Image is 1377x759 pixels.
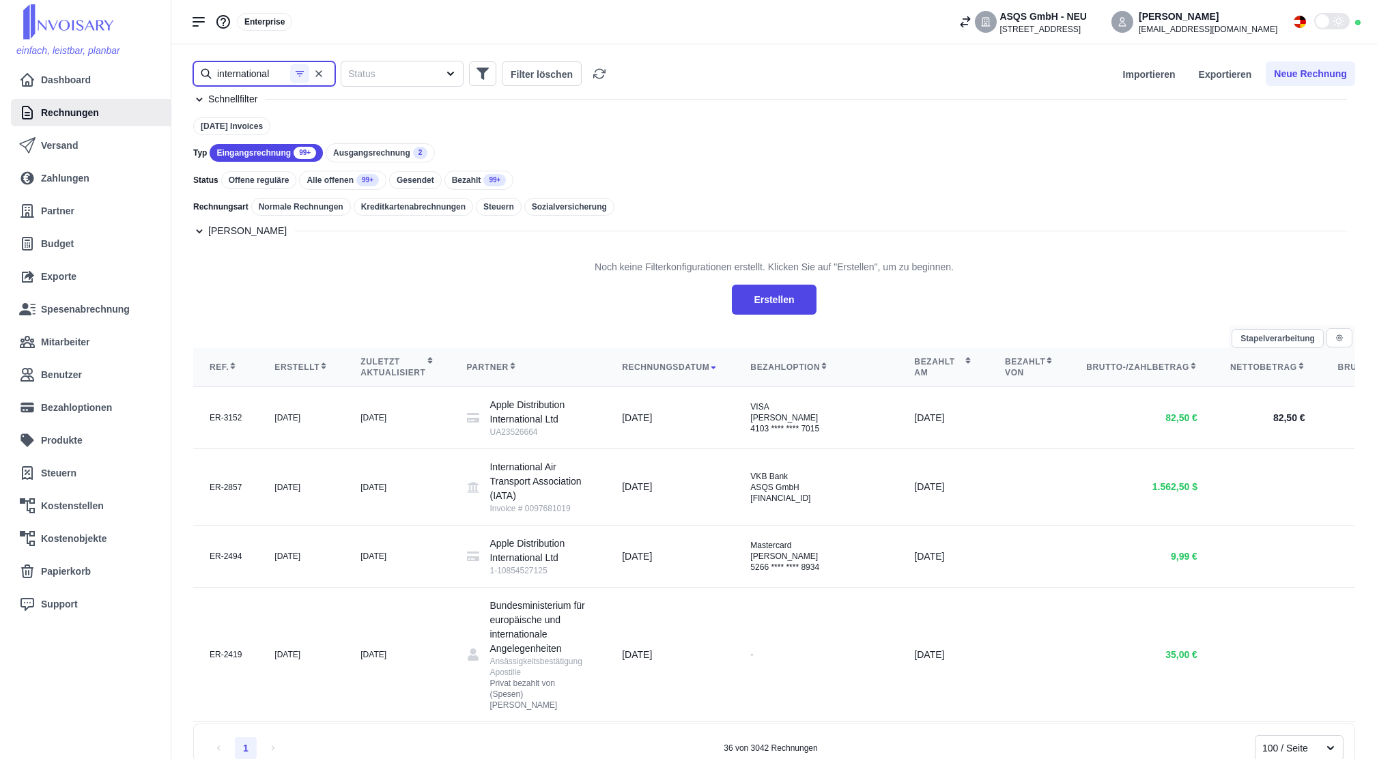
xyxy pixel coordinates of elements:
a: Support [19,590,165,618]
div: Brutto-/Zahlbetrag [1086,362,1197,373]
div: ASQS GmbH - NEU [999,10,1087,24]
a: Versand [19,132,165,159]
span: einfach, leistbar, planbar [16,45,120,56]
div: [DATE] [360,412,434,423]
div: Mastercard [PERSON_NAME] 5266 **** **** 8934 [750,540,881,573]
a: Kostenobjekte [19,525,160,552]
div: 82,50 € [1236,411,1305,425]
div: 36 von 3042 Rechnungen [724,743,817,754]
span: 35,00 € [1165,648,1197,662]
div: [DATE] [360,482,434,493]
div: 1-10854527125 [490,565,590,576]
div: [DATE] [274,412,328,423]
span: 2 [413,147,428,159]
div: Privat bezahlt von (Spesen) [PERSON_NAME] [490,678,590,711]
td: [DATE] [898,449,989,526]
button: Stapelverarbeitung [1232,329,1324,348]
a: Zahlungen [19,164,165,192]
div: Gesendet [389,171,442,189]
div: Noch keine Filterkonfigurationen erstellt. Klicken Sie auf "Erstellen", um zu beginnen. [595,249,954,285]
button: Filter löschen [502,61,582,86]
a: Mitarbeiter [19,328,160,356]
div: ER-2494 [210,551,242,562]
div: Normale Rechnungen [251,198,351,216]
button: Erstellen [732,285,816,315]
div: Erstellt [274,362,328,373]
div: [DATE] [360,551,434,562]
span: Partner [41,204,74,218]
div: - [750,649,881,660]
div: [DATE] [622,480,718,494]
div: Kreditkartenabrechnungen [354,198,473,216]
div: Bundesministerium für europäische und internationale Angelegenheiten [490,599,590,711]
div: Sozialversicherung [524,198,614,216]
span: Kostenstellen [41,499,104,513]
a: Dashboard [19,66,165,94]
div: [PERSON_NAME] [1139,10,1277,24]
div: Apple Distribution International Ltd [490,536,590,576]
div: Alle offenen [299,171,386,190]
img: Flag_de.svg [1294,16,1306,28]
h7: [PERSON_NAME] [208,224,287,238]
span: Exporte [41,270,76,284]
span: 99+ [483,174,506,186]
a: Exporte [19,263,165,290]
td: [DATE] [898,526,989,588]
span: Papierkorb [41,564,91,579]
div: International Air Transport Association (IATA) [490,460,590,514]
div: Ausgangsrechnung [326,143,435,162]
span: Rechnungsart [193,201,249,212]
div: ER-2419 [210,649,242,660]
button: Neue Rechnung [1266,61,1355,86]
div: [DATE] Invoices [193,117,270,135]
span: 82,50 € [1165,411,1197,425]
a: Benutzer [19,361,165,388]
div: [EMAIL_ADDRESS][DOMAIN_NAME] [1139,24,1277,35]
div: Nettobetrag [1230,362,1305,373]
div: UA23526664 [490,427,590,438]
div: [DATE] [622,411,718,425]
div: Eingangsrechnung [210,144,323,162]
span: Status [193,175,218,186]
div: Invoice # 0097681019 [490,503,590,514]
div: Enterprise [237,13,292,31]
span: 99+ [356,174,379,186]
a: Spesenabrechnung [19,296,165,323]
div: Rechnungsdatum [622,362,718,373]
div: Ref. [210,362,242,373]
span: Mitarbeiter [41,335,90,349]
button: Exportieren [1190,61,1261,86]
a: Enterprise [237,16,292,27]
span: Versand [41,139,78,153]
div: [DATE] [360,649,434,660]
td: [DATE] [898,588,989,722]
span: Spesenabrechnung [41,302,130,317]
span: 1.562,50 $ [1152,480,1197,494]
div: Offene reguläre [221,171,297,189]
a: Papierkorb [19,558,165,585]
div: Online [1355,20,1361,25]
span: 9,99 € [1171,549,1197,564]
a: Produkte [19,427,165,454]
div: Bezahlt am [914,356,972,378]
span: Benutzer [41,368,82,382]
div: ER-2857 [210,482,242,493]
div: [DATE] [622,549,718,564]
a: Partner [19,197,160,225]
span: Typ [193,147,207,158]
span: Steuern [41,466,76,481]
div: Partner [467,362,590,373]
td: [DATE] [898,387,989,449]
span: Produkte [41,433,83,448]
div: [STREET_ADDRESS] [999,24,1087,35]
a: Budget [19,230,165,257]
div: [DATE] [274,551,328,562]
div: Apple Distribution International Ltd [490,398,590,438]
span: Support [41,597,78,612]
div: Ansässigkeitsbestätigung Apostille [490,656,590,678]
div: [DATE] [274,482,328,493]
span: Zahlungen [41,171,89,186]
span: Dashboard [41,73,91,87]
div: [DATE] [622,648,718,662]
span: Bezahloptionen [41,401,112,415]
